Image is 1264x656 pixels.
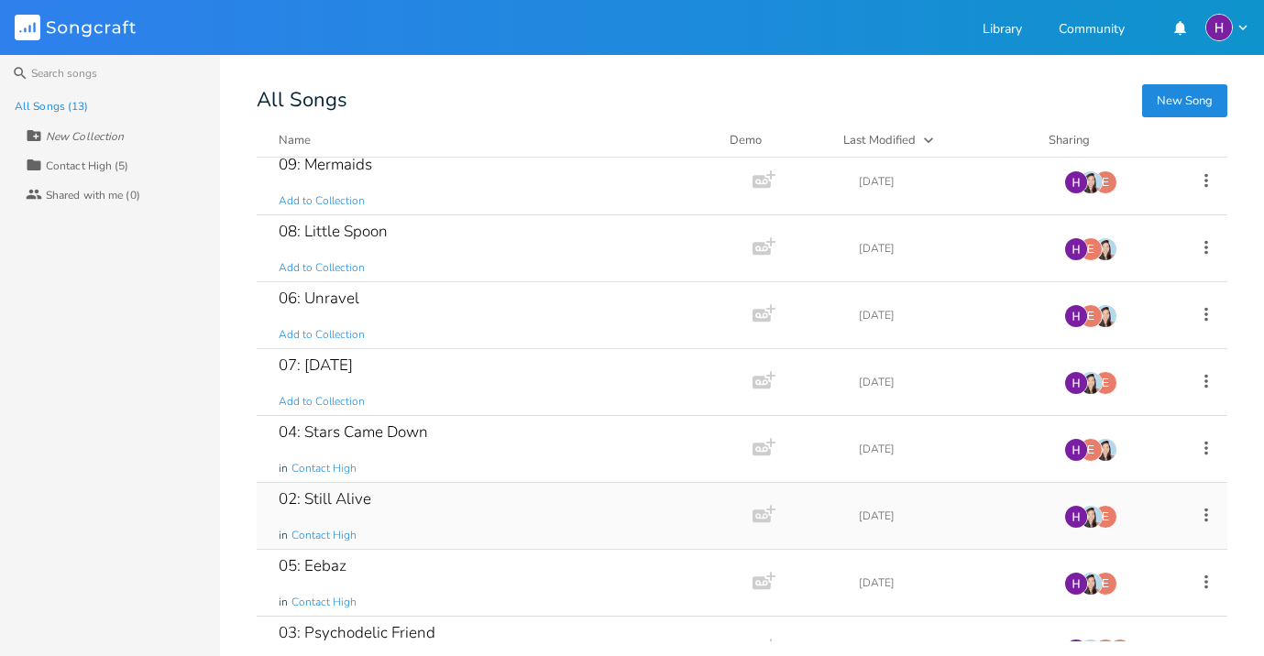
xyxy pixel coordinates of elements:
[279,595,288,610] span: in
[1079,438,1103,462] div: edhrico
[1094,237,1117,261] img: ToniAnne Wong
[859,443,1042,454] div: [DATE]
[279,157,372,172] div: 09: Mermaids
[1064,170,1088,194] img: Hooly J Chan
[46,190,140,201] div: Shared with me (0)
[1094,170,1117,194] div: edhrico
[291,595,357,610] span: Contact High
[1079,572,1103,596] img: ToniAnne Wong
[1205,14,1233,41] img: Hooly J Chan
[279,558,346,574] div: 05: Eebaz
[859,243,1042,254] div: [DATE]
[257,92,1227,109] div: All Songs
[279,260,365,276] span: Add to Collection
[1094,572,1117,596] div: edhrico
[279,193,365,209] span: Add to Collection
[1094,371,1117,395] div: edhrico
[1079,505,1103,529] img: ToniAnne Wong
[1064,438,1088,462] img: Hooly J Chan
[1079,304,1103,328] div: edhrico
[859,310,1042,321] div: [DATE]
[279,327,365,343] span: Add to Collection
[279,528,288,543] span: in
[1064,304,1088,328] img: Hooly J Chan
[279,224,388,239] div: 08: Little Spoon
[1142,84,1227,117] button: New Song
[291,461,357,476] span: Contact High
[859,377,1042,388] div: [DATE]
[279,491,371,507] div: 02: Still Alive
[1079,170,1103,194] img: ToniAnne Wong
[279,394,365,410] span: Add to Collection
[279,461,288,476] span: in
[1094,505,1117,529] div: edhrico
[1064,505,1088,529] img: Hooly J Chan
[859,510,1042,521] div: [DATE]
[843,131,1027,149] button: Last Modified
[1064,572,1088,596] img: Hooly J Chan
[859,176,1042,187] div: [DATE]
[730,131,821,149] div: Demo
[1059,23,1125,38] a: Community
[859,577,1042,588] div: [DATE]
[1049,131,1159,149] div: Sharing
[291,528,357,543] span: Contact High
[279,424,428,440] div: 04: Stars Came Down
[46,131,124,142] div: New Collection
[279,290,359,306] div: 06: Unravel
[46,160,129,171] div: Contact High (5)
[279,625,435,640] div: 03: Psychodelic Friend
[843,132,916,148] div: Last Modified
[1064,237,1088,261] img: Hooly J Chan
[279,132,311,148] div: Name
[279,357,353,373] div: 07: [DATE]
[15,101,88,112] div: All Songs (13)
[1079,237,1103,261] div: edhrico
[1064,371,1088,395] img: Hooly J Chan
[279,131,708,149] button: Name
[1094,438,1117,462] img: ToniAnne Wong
[983,23,1022,38] a: Library
[1079,371,1103,395] img: ToniAnne Wong
[1094,304,1117,328] img: ToniAnne Wong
